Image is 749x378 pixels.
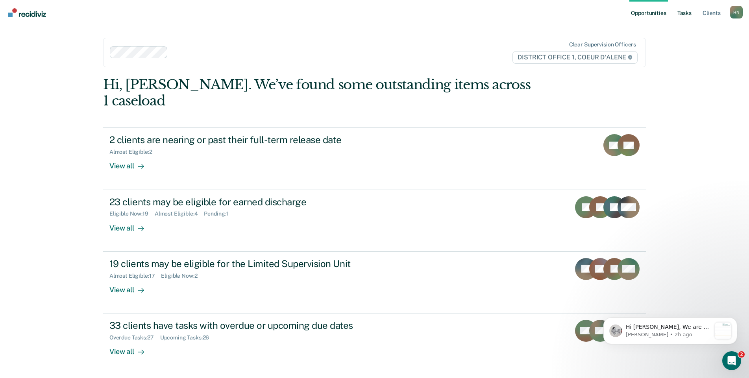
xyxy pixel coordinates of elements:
div: 2 clients are nearing or past their full-term release date [109,134,386,146]
div: H N [730,6,743,18]
span: 2 [738,351,745,358]
div: View all [109,341,153,356]
div: View all [109,155,153,171]
div: View all [109,217,153,232]
div: Clear supervision officers [569,41,636,48]
div: 33 clients have tasks with overdue or upcoming due dates [109,320,386,331]
a: 2 clients are nearing or past their full-term release dateAlmost Eligible:2View all [103,127,646,190]
a: 23 clients may be eligible for earned dischargeEligible Now:19Almost Eligible:4Pending:1View all [103,190,646,252]
div: Hi, [PERSON_NAME]. We’ve found some outstanding items across 1 caseload [103,77,537,109]
div: Eligible Now : 2 [161,273,203,279]
a: 19 clients may be eligible for the Limited Supervision UnitAlmost Eligible:17Eligible Now:2View all [103,252,646,313]
div: Upcoming Tasks : 26 [160,334,216,341]
div: View all [109,279,153,294]
a: 33 clients have tasks with overdue or upcoming due datesOverdue Tasks:27Upcoming Tasks:26View all [103,313,646,375]
img: Recidiviz [8,8,46,17]
div: Almost Eligible : 2 [109,149,159,155]
div: Eligible Now : 19 [109,210,155,217]
div: Almost Eligible : 4 [155,210,204,217]
button: Profile dropdown button [730,6,743,18]
div: Almost Eligible : 17 [109,273,161,279]
div: 23 clients may be eligible for earned discharge [109,196,386,208]
iframe: Intercom notifications message [592,302,749,357]
div: Overdue Tasks : 27 [109,334,160,341]
iframe: Intercom live chat [722,351,741,370]
div: 19 clients may be eligible for the Limited Supervision Unit [109,258,386,269]
div: Pending : 1 [204,210,235,217]
span: DISTRICT OFFICE 1, COEUR D'ALENE [512,51,638,64]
